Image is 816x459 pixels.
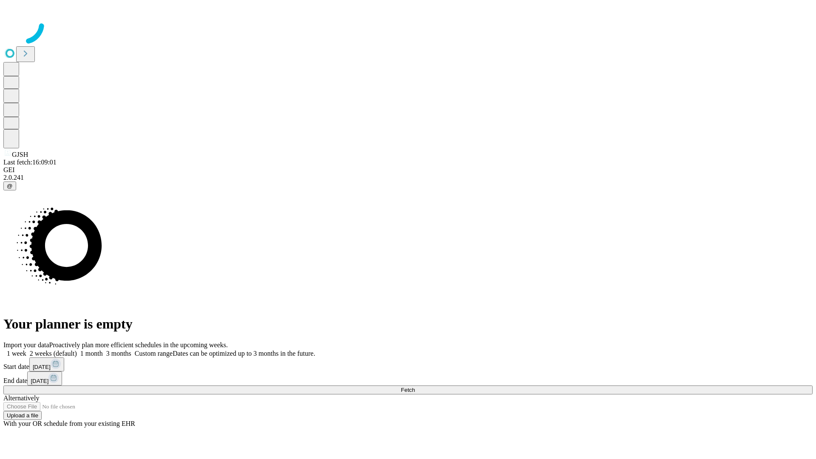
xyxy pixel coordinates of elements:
[30,350,77,357] span: 2 weeks (default)
[12,151,28,158] span: GJSH
[27,371,62,385] button: [DATE]
[31,378,48,384] span: [DATE]
[3,357,813,371] div: Start date
[3,411,42,420] button: Upload a file
[106,350,131,357] span: 3 months
[3,371,813,385] div: End date
[29,357,64,371] button: [DATE]
[3,174,813,181] div: 2.0.241
[3,385,813,394] button: Fetch
[3,166,813,174] div: GEI
[3,316,813,332] h1: Your planner is empty
[173,350,315,357] span: Dates can be optimized up to 3 months in the future.
[3,394,39,402] span: Alternatively
[3,181,16,190] button: @
[7,183,13,189] span: @
[80,350,103,357] span: 1 month
[33,364,51,370] span: [DATE]
[49,341,228,348] span: Proactively plan more efficient schedules in the upcoming weeks.
[3,420,135,427] span: With your OR schedule from your existing EHR
[3,341,49,348] span: Import your data
[401,387,415,393] span: Fetch
[7,350,26,357] span: 1 week
[3,159,57,166] span: Last fetch: 16:09:01
[135,350,173,357] span: Custom range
